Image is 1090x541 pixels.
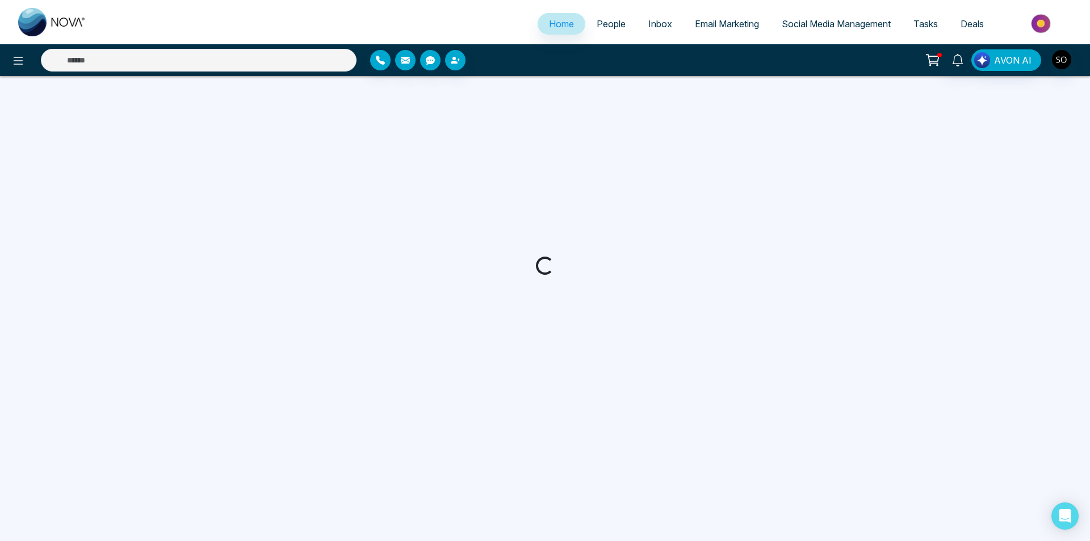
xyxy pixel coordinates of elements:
span: Deals [961,18,984,30]
div: Open Intercom Messenger [1051,502,1079,530]
span: Home [549,18,574,30]
img: Market-place.gif [1001,11,1083,36]
a: Email Marketing [684,13,770,35]
span: Tasks [913,18,938,30]
span: AVON AI [994,53,1032,67]
img: Nova CRM Logo [18,8,86,36]
a: Tasks [902,13,949,35]
span: People [597,18,626,30]
img: Lead Flow [974,52,990,68]
a: Home [538,13,585,35]
a: Inbox [637,13,684,35]
button: AVON AI [971,49,1041,71]
a: Social Media Management [770,13,902,35]
img: User Avatar [1052,50,1071,69]
a: Deals [949,13,995,35]
span: Inbox [648,18,672,30]
span: Social Media Management [782,18,891,30]
a: People [585,13,637,35]
span: Email Marketing [695,18,759,30]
